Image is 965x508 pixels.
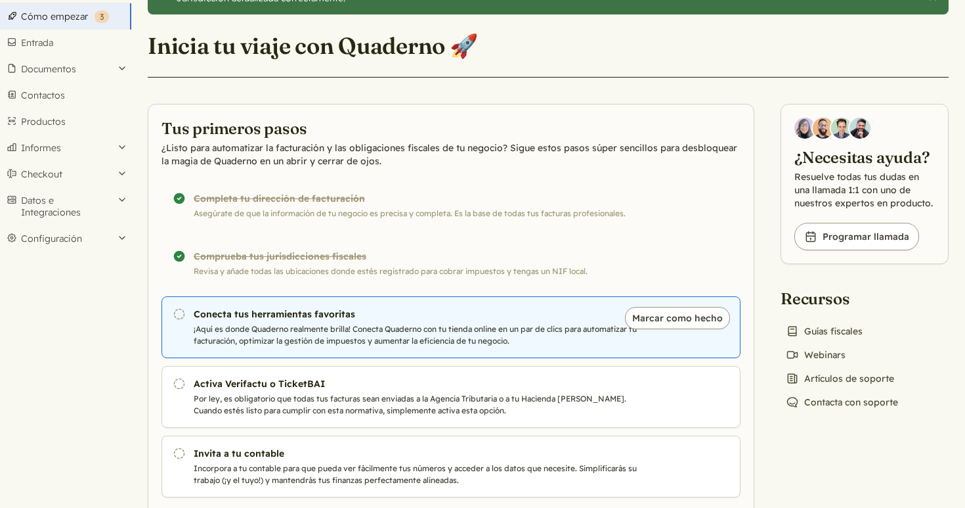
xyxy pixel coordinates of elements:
[831,118,852,139] img: Ivo Oltmans, Business Developer at Quaderno
[194,377,641,390] h3: Activa Verifactu o TicketBAI
[625,307,730,329] button: Marcar como hecho
[794,118,815,139] img: Diana Carrasco, Account Executive at Quaderno
[161,366,740,428] a: Activa Verifactu o TicketBAI Por ley, es obligatorio que todas tus facturas sean enviadas a la Ag...
[794,147,935,168] h2: ¿Necesitas ayuda?
[194,447,641,460] h3: Invita a tu contable
[849,118,870,139] img: Javier Rubio, DevRel at Quaderno
[161,296,740,358] a: Conecta tus herramientas favoritas ¡Aquí es donde Quaderno realmente brilla! Conecta Quaderno con...
[194,308,641,321] h3: Conecta tus herramientas favoritas
[100,12,104,22] span: 3
[794,223,919,250] a: Programar llamada
[781,393,903,411] a: Contacta con soporte
[194,323,641,347] p: ¡Aquí es donde Quaderno realmente brilla! Conecta Quaderno con tu tienda online en un par de clic...
[794,170,935,210] p: Resuelve todas tus dudas en una llamada 1:1 con uno de nuestros expertos en producto.
[161,436,740,497] a: Invita a tu contable Incorpora a tu contable para que pueda ver fácilmente tus números y acceder ...
[781,369,899,388] a: Artículos de soporte
[148,32,478,60] h1: Inicia tu viaje con Quaderno 🚀
[813,118,834,139] img: Jairo Fumero, Account Executive at Quaderno
[781,322,868,340] a: Guías fiscales
[194,463,641,486] p: Incorpora a tu contable para que pueda ver fácilmente tus números y acceder a los datos que neces...
[194,393,641,417] p: Por ley, es obligatorio que todas tus facturas sean enviadas a la Agencia Tributaria o a tu Hacie...
[161,118,740,139] h2: Tus primeros pasos
[161,141,740,168] p: ¿Listo para automatizar la facturación y las obligaciones fiscales de tu negocio? Sigue estos pas...
[781,288,903,309] h2: Recursos
[781,346,851,364] a: Webinars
